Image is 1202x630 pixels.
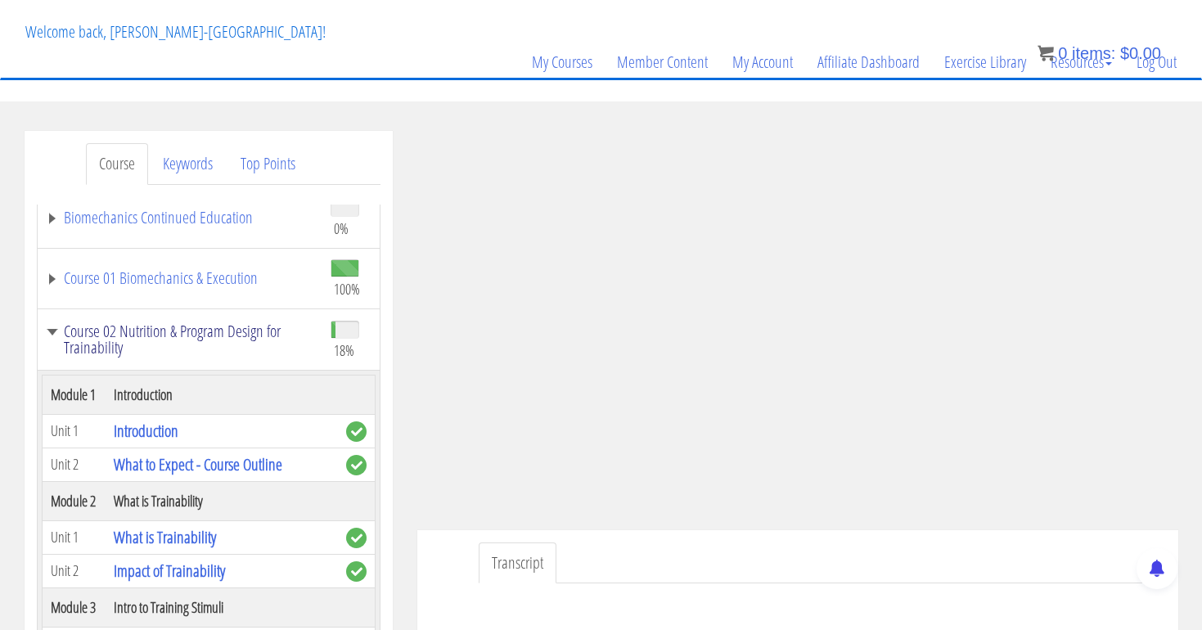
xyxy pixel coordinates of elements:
a: Log Out [1124,23,1189,101]
a: Resources [1038,23,1124,101]
a: Member Content [605,23,720,101]
td: Unit 1 [42,414,106,448]
th: Module 1 [42,375,106,414]
span: 0 [1058,44,1067,62]
a: Keywords [150,143,226,185]
td: Unit 2 [42,448,106,481]
a: Top Points [227,143,308,185]
a: Course 02 Nutrition & Program Design for Trainability [46,323,314,356]
a: Transcript [479,542,556,584]
th: What is Trainability [106,481,338,520]
span: complete [346,528,367,548]
a: Introduction [114,420,178,442]
span: complete [346,561,367,582]
th: Module 2 [42,481,106,520]
a: My Account [720,23,805,101]
th: Intro to Training Stimuli [106,587,338,627]
a: Impact of Trainability [114,560,225,582]
span: complete [346,421,367,442]
a: Course [86,143,148,185]
a: 0 items: $0.00 [1038,44,1161,62]
a: Exercise Library [932,23,1038,101]
img: icon11.png [1038,45,1054,61]
span: 100% [334,280,360,298]
span: items: [1072,44,1115,62]
bdi: 0.00 [1120,44,1161,62]
th: Module 3 [42,587,106,627]
a: What to Expect - Course Outline [114,453,282,475]
a: Affiliate Dashboard [805,23,932,101]
span: complete [346,455,367,475]
a: My Courses [520,23,605,101]
td: Unit 1 [42,520,106,554]
a: What is Trainability [114,526,216,548]
th: Introduction [106,375,338,414]
span: 0% [334,219,349,237]
span: $ [1120,44,1129,62]
span: 18% [334,341,354,359]
td: Unit 2 [42,554,106,587]
a: Course 01 Biomechanics & Execution [46,270,314,286]
a: Biomechanics Continued Education [46,209,314,226]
